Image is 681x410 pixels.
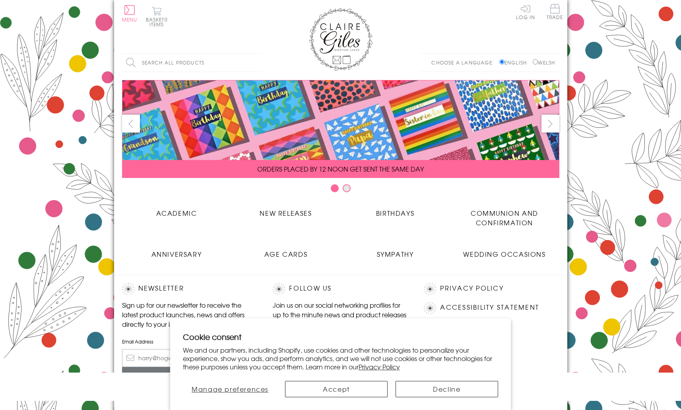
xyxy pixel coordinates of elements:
[547,4,563,20] span: Trade
[331,184,339,192] button: Carousel Page 1 (Current Slide)
[231,243,341,259] a: Age Cards
[151,249,202,259] span: Anniversary
[122,115,140,133] button: prev
[122,300,257,329] p: Sign up for our newsletter to receive the latest product launches, news and offers directly to yo...
[499,59,531,66] label: English
[471,208,538,227] span: Communion and Confirmation
[541,115,559,133] button: next
[122,243,231,259] a: Anniversary
[450,243,559,259] a: Wedding Occasions
[253,54,261,72] input: Search
[146,6,168,27] button: Basket0 items
[264,249,307,259] span: Age Cards
[122,5,138,22] button: Menu
[359,362,400,371] a: Privacy Policy
[231,202,341,218] a: New Releases
[122,202,231,218] a: Academic
[122,283,257,295] h2: Newsletter
[396,381,498,397] button: Decline
[533,59,538,64] input: Welsh
[122,367,257,385] input: Subscribe
[273,300,408,329] p: Join us on our social networking profiles for up to the minute news and product releases the mome...
[341,202,450,218] a: Birthdays
[309,8,373,71] img: Claire Giles Greetings Cards
[547,4,563,21] a: Trade
[343,184,351,192] button: Carousel Page 2
[377,249,414,259] span: Sympathy
[499,59,504,64] input: English
[156,208,197,218] span: Academic
[516,4,535,20] a: Log In
[260,208,312,218] span: New Releases
[463,249,545,259] span: Wedding Occasions
[122,184,559,196] div: Carousel Pagination
[341,243,450,259] a: Sympathy
[450,202,559,227] a: Communion and Confirmation
[533,59,555,66] label: Welsh
[440,283,503,294] a: Privacy Policy
[285,381,388,397] button: Accept
[192,384,268,394] span: Manage preferences
[183,331,498,342] h2: Cookie consent
[440,302,539,313] a: Accessibility Statement
[431,59,498,66] p: Choose a language:
[122,338,257,345] label: Email Address
[183,346,498,371] p: We and our partners, including Shopify, use cookies and other technologies to personalize your ex...
[376,208,414,218] span: Birthdays
[149,16,168,28] span: 0 items
[122,349,257,367] input: harry@hogwarts.edu
[257,164,424,174] span: ORDERS PLACED BY 12 NOON GET SENT THE SAME DAY
[122,16,138,23] span: Menu
[183,381,277,397] button: Manage preferences
[273,283,408,295] h2: Follow Us
[122,54,261,72] input: Search all products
